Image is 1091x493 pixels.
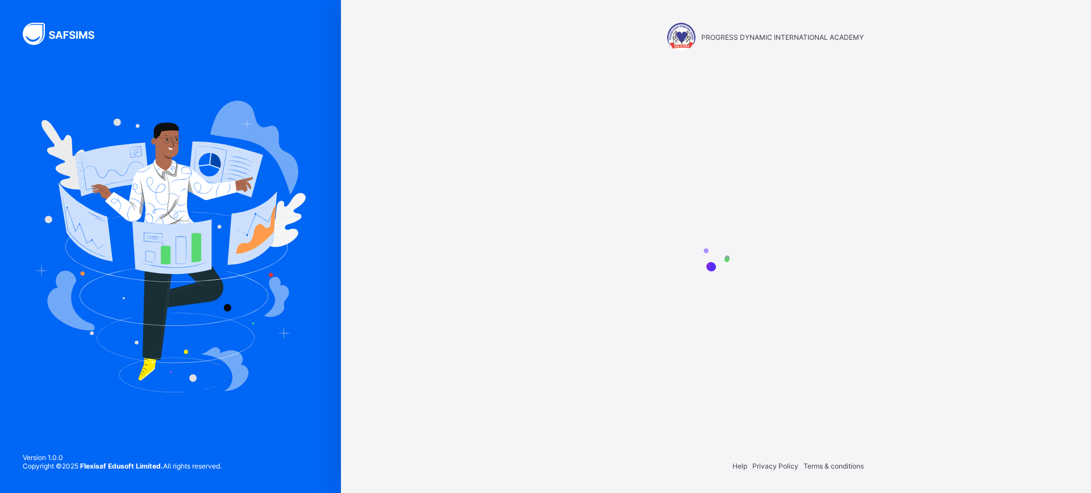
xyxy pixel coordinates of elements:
span: Terms & conditions [803,462,864,470]
img: PROGRESS DYNAMIC INTERNATIONAL ACADEMY [667,23,696,51]
img: Hero Image [35,101,306,392]
span: Copyright © 2025 All rights reserved. [23,462,222,470]
strong: Flexisaf Edusoft Limited. [80,462,163,470]
span: Privacy Policy [752,462,798,470]
img: SAFSIMS Logo [23,23,108,45]
span: PROGRESS DYNAMIC INTERNATIONAL ACADEMY [701,33,864,42]
span: Help [732,462,747,470]
span: Version 1.0.0 [23,453,222,462]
